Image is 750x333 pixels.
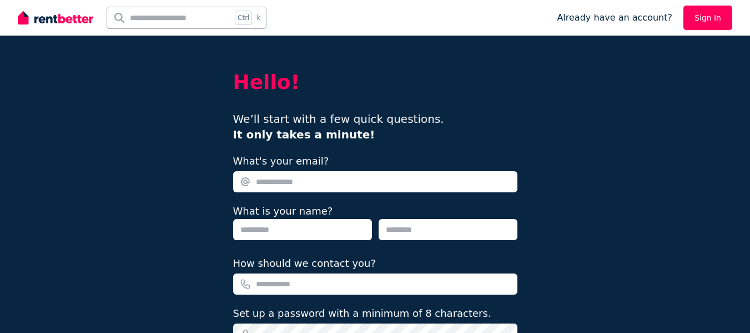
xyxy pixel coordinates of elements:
[557,11,672,24] span: Already have an account?
[233,153,329,169] label: What's your email?
[233,306,491,321] label: Set up a password with a minimum of 8 characters.
[233,112,444,141] span: We’ll start with a few quick questions.
[233,205,333,217] label: What is your name?
[233,256,376,271] label: How should we contact you?
[233,128,375,141] b: It only takes a minute!
[235,11,252,25] span: Ctrl
[683,6,732,30] a: Sign In
[256,13,260,22] span: k
[233,71,517,93] h2: Hello!
[18,9,93,26] img: RentBetter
